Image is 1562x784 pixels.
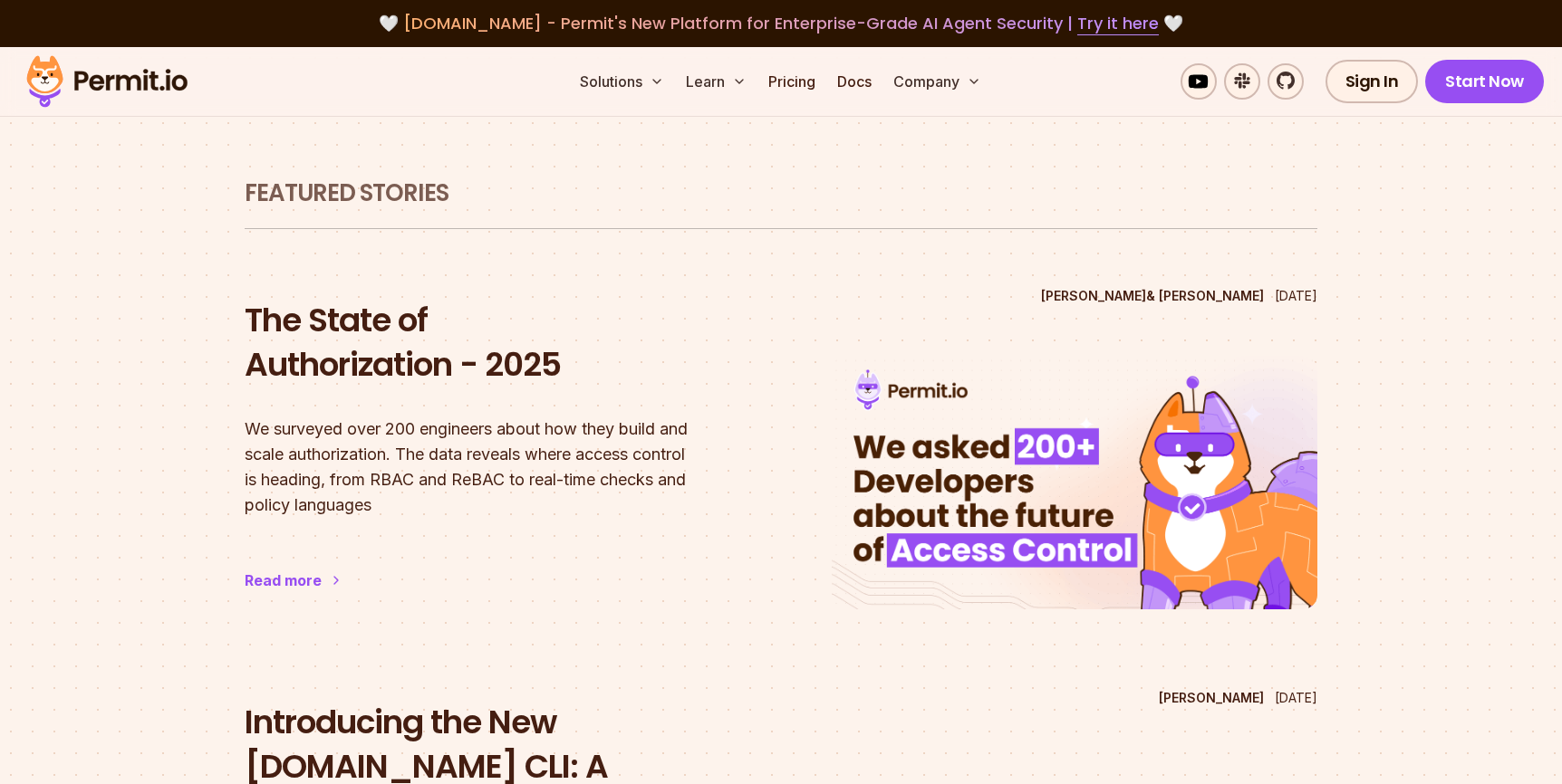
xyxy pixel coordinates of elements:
button: Company [886,63,988,100]
a: Try it here [1077,12,1159,35]
div: 🤍 🤍 [43,11,1519,36]
a: Pricing [761,63,823,100]
img: The State of Authorization - 2025 [832,356,1317,609]
time: [DATE] [1275,690,1317,705]
h1: Featured Stories [245,177,1317,210]
a: Start Now [1425,60,1544,103]
p: We surveyed over 200 engineers about how they build and scale authorization. The data reveals whe... [245,416,730,518]
h2: The State of Authorization - 2025 [245,298,730,387]
a: The State of Authorization - 2025[PERSON_NAME]& [PERSON_NAME][DATE]The State of Authorization - 2... [245,280,1317,645]
a: Sign In [1326,60,1419,103]
a: Docs [830,63,879,100]
div: Read more [245,569,322,591]
button: Learn [679,63,754,100]
span: [DOMAIN_NAME] - Permit's New Platform for Enterprise-Grade AI Agent Security | [403,12,1159,34]
p: [PERSON_NAME] [1159,689,1264,707]
p: [PERSON_NAME] & [PERSON_NAME] [1041,287,1264,305]
time: [DATE] [1275,288,1317,303]
button: Solutions [573,63,671,100]
img: Permit logo [18,51,196,112]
